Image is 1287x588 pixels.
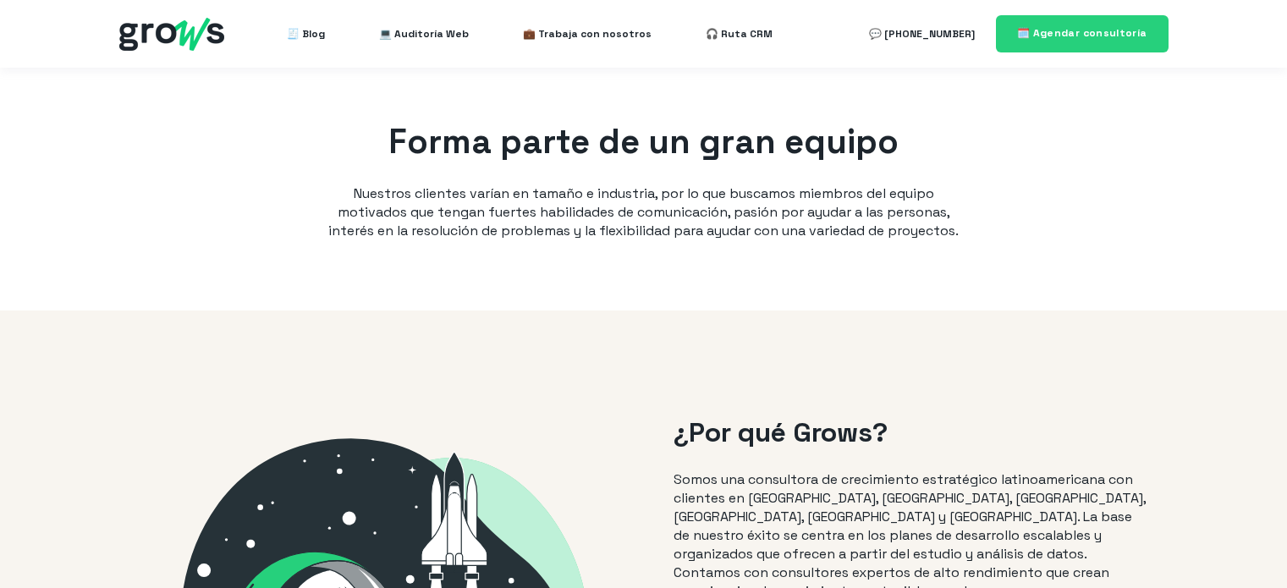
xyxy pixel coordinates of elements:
a: 🗓️ Agendar consultoría [996,15,1169,52]
iframe: Chat Widget [1202,507,1287,588]
img: grows - hubspot [119,18,224,51]
span: 🗓️ Agendar consultoría [1017,26,1147,40]
h2: ¿Por qué Grows? [674,414,1151,452]
a: 🎧 Ruta CRM [706,17,773,51]
a: 💻 Auditoría Web [379,17,469,51]
h1: Forma parte de un gran equipo [322,118,965,166]
p: Nuestros clientes varían en tamaño e industria, por lo que buscamos miembros del equipo motivados... [322,184,965,240]
a: 💬 [PHONE_NUMBER] [869,17,975,51]
a: 🧾 Blog [287,17,325,51]
a: 💼 Trabaja con nosotros [523,17,652,51]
